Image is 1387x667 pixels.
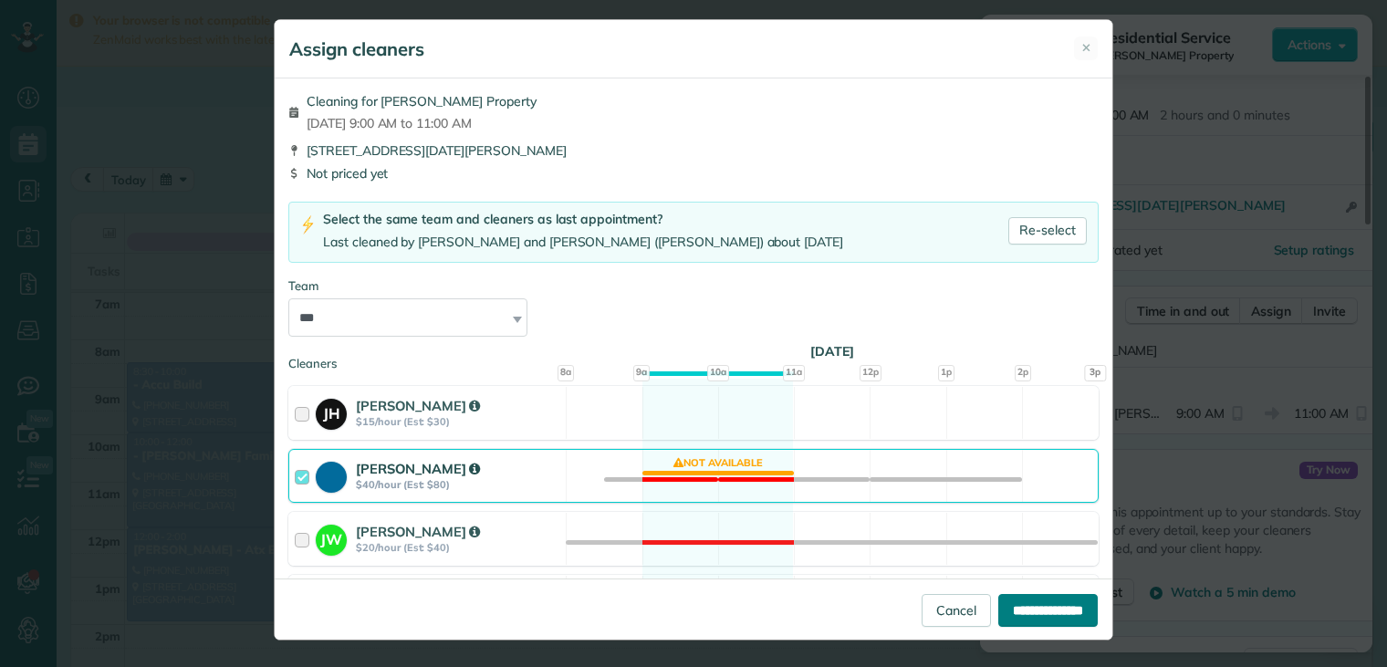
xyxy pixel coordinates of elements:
div: Team [288,277,1099,295]
strong: [PERSON_NAME] [356,523,480,540]
strong: $15/hour (Est: $30) [356,415,560,428]
span: [DATE] 9:00 AM to 11:00 AM [307,114,537,132]
span: Cleaning for [PERSON_NAME] Property [307,92,537,110]
div: Cleaners [288,355,1099,360]
a: Re-select [1008,217,1087,245]
div: Select the same team and cleaners as last appointment? [323,210,843,229]
strong: JW [316,525,347,550]
div: Not priced yet [288,164,1099,182]
strong: $40/hour (Est: $80) [356,478,560,491]
img: lightning-bolt-icon-94e5364df696ac2de96d3a42b8a9ff6ba979493684c50e6bbbcda72601fa0d29.png [300,215,316,234]
strong: [PERSON_NAME] [356,397,480,414]
span: ✕ [1081,39,1091,57]
strong: [PERSON_NAME] [356,460,480,477]
h5: Assign cleaners [289,36,424,62]
div: Last cleaned by [PERSON_NAME] and [PERSON_NAME] ([PERSON_NAME]) about [DATE] [323,233,843,252]
a: Cancel [922,594,991,627]
div: [STREET_ADDRESS][DATE][PERSON_NAME] [288,141,1099,160]
strong: $20/hour (Est: $40) [356,541,560,554]
strong: JH [316,399,347,424]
